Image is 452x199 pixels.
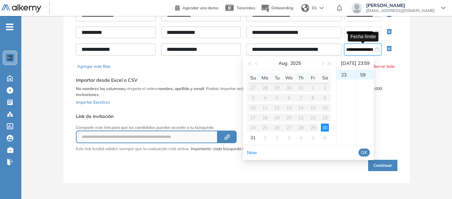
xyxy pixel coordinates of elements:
[321,134,329,142] div: 6
[283,73,295,83] th: We
[76,98,110,106] button: Importar Excel/csv
[259,73,271,83] th: Mo
[366,3,435,8] span: [PERSON_NAME]
[290,56,301,70] button: 2025
[279,56,288,70] button: Aug
[283,133,295,143] td: 2025-09-03
[348,32,378,42] div: Fecha límite
[6,26,13,28] i: -
[273,134,281,142] div: 2
[373,63,395,69] button: Borrar todo
[295,73,307,83] th: Th
[319,123,331,133] td: 2025-08-30
[271,133,283,143] td: 2025-09-02
[76,125,328,131] p: Comparte este link para que los candidatos puedan acceder a tu búsqueda.
[76,86,124,91] b: No nombres las columnas
[295,133,307,143] td: 2025-09-04
[321,124,329,132] div: 30
[285,134,293,142] div: 3
[312,5,317,11] span: ES
[368,160,397,171] button: Continuar
[1,4,41,13] img: Logo
[301,4,309,12] img: world
[261,134,269,142] div: 1
[237,5,255,10] span: Tutoriales
[175,3,218,11] a: Agendar una demo
[309,134,317,142] div: 5
[76,146,189,152] p: Este link tendrá validez siempre que la evaluación esté activa.
[271,73,283,83] th: Tu
[355,70,374,79] div: 59
[358,149,370,156] button: OK
[247,149,257,155] a: Now
[307,133,319,143] td: 2025-09-05
[158,86,204,91] b: nombre, apellido y email
[261,1,293,15] button: Onboarding
[76,100,110,105] span: Importar Excel/csv
[271,5,293,10] span: Onboarding
[247,73,259,83] th: Su
[339,56,371,70] div: [DATE] 23:59
[76,86,382,97] b: límite de 10.000 invitaciones
[77,63,111,69] button: Agregar más filas
[259,133,271,143] td: 2025-09-01
[7,55,13,60] img: https://assets.alkemy.org/workspaces/1802/d452bae4-97f6-47ab-b3bf-1c40240bc960.jpg
[76,86,397,98] p: y respeta el orden: . Podrás importar archivos de . Cada evaluación tiene un .
[76,114,328,119] h5: Link de invitación
[366,8,435,13] span: [EMAIL_ADDRESS][DOMAIN_NAME]
[319,133,331,143] td: 2025-09-06
[319,73,331,83] th: Sa
[182,5,218,10] span: Agendar una demo
[247,133,259,143] td: 2025-08-31
[191,146,328,152] span: Importante: cada búsqueda tiene capacidad para máximo
[320,7,324,9] img: arrow
[361,149,367,156] span: OK
[307,73,319,83] th: Fr
[76,77,397,83] h5: Importar desde Excel o CSV
[249,134,257,142] div: 31
[337,70,355,79] div: 23
[297,134,305,142] div: 4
